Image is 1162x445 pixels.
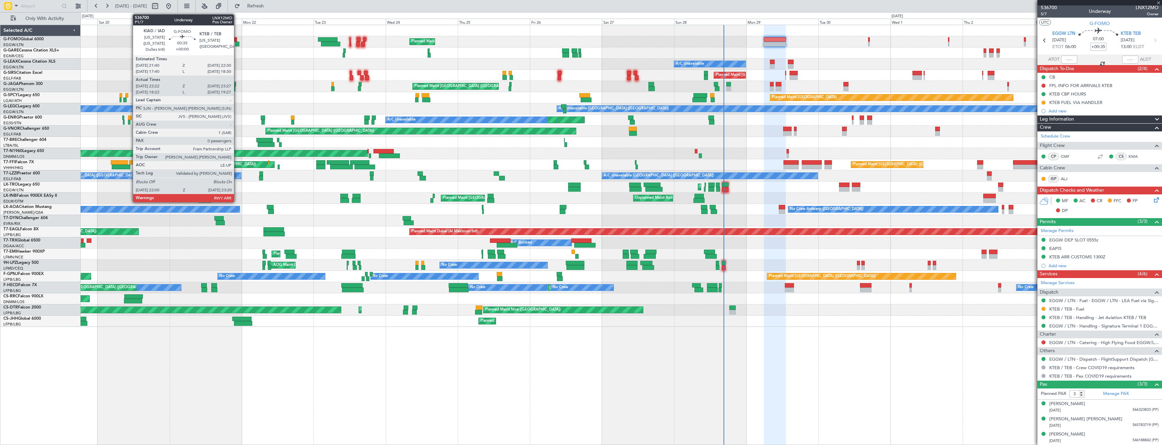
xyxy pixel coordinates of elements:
[3,227,39,231] a: T7-EAGLFalcon 8X
[3,250,17,254] span: T7-EMI
[3,115,19,120] span: G-ENRG
[1049,237,1098,243] div: EGGW DEP SLOT 0555z
[1040,187,1104,194] span: Dispatch Checks and Weather
[1140,56,1151,63] span: ALDT
[674,19,746,25] div: Sun 28
[1049,431,1085,438] div: [PERSON_NAME]
[267,126,374,136] div: Planned Maint [GEOGRAPHIC_DATA] ([GEOGRAPHIC_DATA])
[372,271,388,281] div: No Crew
[177,160,256,170] div: Planned Maint Tianjin ([GEOGRAPHIC_DATA])
[3,60,18,64] span: G-LEAX
[1136,11,1159,17] span: Owner
[1049,438,1061,443] span: [DATE]
[891,14,903,19] div: [DATE]
[1052,30,1075,37] span: EGGW LTN
[1039,19,1051,25] button: UTC
[82,14,93,19] div: [DATE]
[1093,36,1104,43] span: 07:00
[1138,270,1147,277] span: (4/6)
[3,272,18,276] span: F-GPNJ
[3,82,43,86] a: G-JAGAPhenom 300
[314,19,386,25] div: Tue 23
[1049,401,1085,407] div: [PERSON_NAME]
[1062,208,1068,214] span: DP
[485,305,561,315] div: Planned Maint Nice ([GEOGRAPHIC_DATA])
[559,104,669,114] div: A/C Unavailable [GEOGRAPHIC_DATA] ([GEOGRAPHIC_DATA])
[3,37,21,41] span: G-FOMO
[530,19,602,25] div: Fri 26
[1049,263,1159,269] div: Add new
[3,238,40,242] a: T7-TRXGlobal 6500
[3,288,21,293] a: LFPB/LBG
[1133,407,1159,413] span: 566323833 (PP)
[274,249,338,259] div: Planned Maint [GEOGRAPHIC_DATA]
[480,316,587,326] div: Planned Maint [GEOGRAPHIC_DATA] ([GEOGRAPHIC_DATA])
[231,1,272,12] button: Refresh
[411,37,518,47] div: Planned Maint [GEOGRAPHIC_DATA] ([GEOGRAPHIC_DATA])
[3,82,19,86] span: G-JAGA
[602,19,674,25] div: Sat 27
[3,294,43,298] a: CS-RRCFalcon 900LX
[1040,142,1065,150] span: Flight Crew
[3,127,20,131] span: G-VNOR
[115,3,147,9] span: [DATE] - [DATE]
[3,160,15,164] span: T7-FFI
[3,132,21,137] a: EGLF/FAB
[1041,228,1074,234] a: Manage Permits
[3,311,21,316] a: LFPB/LBG
[3,121,21,126] a: EGSS/STN
[1040,164,1065,172] span: Cabin Crew
[1116,153,1127,160] div: CS
[1049,74,1055,80] div: CB
[443,193,550,203] div: Planned Maint [GEOGRAPHIC_DATA] ([GEOGRAPHIC_DATA])
[700,182,806,192] div: Planned Maint [GEOGRAPHIC_DATA] ([GEOGRAPHIC_DATA])
[1052,37,1066,44] span: [DATE]
[3,171,40,175] a: T7-LZZIPraetor 600
[1052,44,1063,50] span: ETOT
[1049,100,1102,105] div: KTEB FUEL VIA HANDLER
[3,176,21,182] a: EGLF/FAB
[3,93,18,97] span: G-SPCY
[1041,280,1075,287] a: Manage Services
[1049,323,1159,329] a: EGGW / LTN - Handling - Signature Terminal 1 EGGW / LTN
[1128,153,1144,160] a: KMA
[1133,438,1159,443] span: 546188842 (PP)
[3,109,24,114] a: EGGW/LTN
[98,19,170,25] div: Sat 20
[3,250,45,254] a: T7-EMIHawker 900XP
[3,194,17,198] span: LX-INB
[3,277,21,282] a: LFPB/LBG
[3,71,16,75] span: G-SIRS
[3,93,40,97] a: G-SPCYLegacy 650
[386,19,458,25] div: Wed 24
[3,322,21,327] a: LFPB/LBG
[1133,44,1144,50] span: ELDT
[3,205,19,209] span: LX-AOA
[772,92,837,103] div: Planned Maint [GEOGRAPHIC_DATA]
[273,260,327,270] div: AOG Maint Cannes (Mandelieu)
[676,59,704,69] div: A/C Unavailable
[3,98,22,103] a: LGAV/ATH
[1138,218,1147,225] span: (3/3)
[1040,331,1056,338] span: Charter
[1040,115,1074,123] span: Leg Information
[1048,153,1059,160] div: CP
[3,104,18,108] span: G-LEGC
[3,199,23,204] a: EDLW/DTM
[3,160,34,164] a: T7-FFIFalcon 7X
[414,81,521,91] div: Planned Maint [GEOGRAPHIC_DATA] ([GEOGRAPHIC_DATA])
[3,261,17,265] span: 9H-LPZ
[3,317,18,321] span: CS-JHH
[3,305,18,310] span: CS-DTR
[51,282,158,293] div: Planned Maint [GEOGRAPHIC_DATA] ([GEOGRAPHIC_DATA])
[635,193,696,203] div: Unplanned Maint Roma (Ciampino)
[3,48,59,52] a: G-GARECessna Citation XLS+
[3,232,21,237] a: LFPB/LBG
[3,210,43,215] a: [PERSON_NAME]/QSA
[1049,416,1122,423] div: [PERSON_NAME] [PERSON_NAME]
[219,271,235,281] div: No Crew
[1049,408,1061,413] span: [DATE]
[3,54,24,59] a: EGNR/CEG
[1048,56,1059,63] span: ATOT
[1079,198,1085,205] span: AC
